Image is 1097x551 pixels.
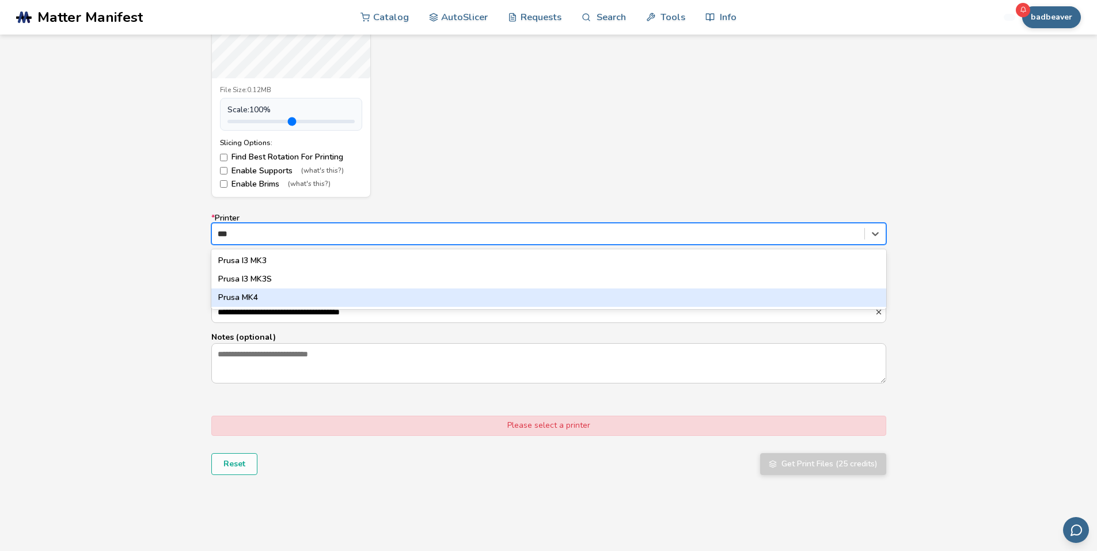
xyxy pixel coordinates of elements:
[220,154,227,161] input: Find Best Rotation For Printing
[211,270,886,288] div: Prusa I3 MK3S
[220,139,362,147] div: Slicing Options:
[227,105,271,115] span: Scale: 100 %
[220,86,362,94] div: File Size: 0.12MB
[220,153,362,162] label: Find Best Rotation For Printing
[220,167,227,174] input: Enable Supports(what's this?)
[211,288,886,307] div: Prusa MK4
[212,302,875,322] input: *Item Name
[220,180,227,188] input: Enable Brims(what's this?)
[218,229,232,238] input: *PrinterPrusa I3 MK3Prusa I3 MK3SPrusa MK4
[1063,517,1089,543] button: Send feedback via email
[211,214,886,245] label: Printer
[220,180,362,189] label: Enable Brims
[301,167,344,175] span: (what's this?)
[875,308,886,316] button: *Item Name
[288,180,331,188] span: (what's this?)
[212,344,886,383] textarea: Notes (optional)
[37,9,143,25] span: Matter Manifest
[1022,6,1081,28] button: badbeaver
[220,166,362,176] label: Enable Supports
[211,453,257,475] button: Reset
[211,331,886,343] p: Notes (optional)
[211,252,886,270] div: Prusa I3 MK3
[211,416,886,435] div: Please select a printer
[760,453,886,475] button: Get Print Files (25 credits)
